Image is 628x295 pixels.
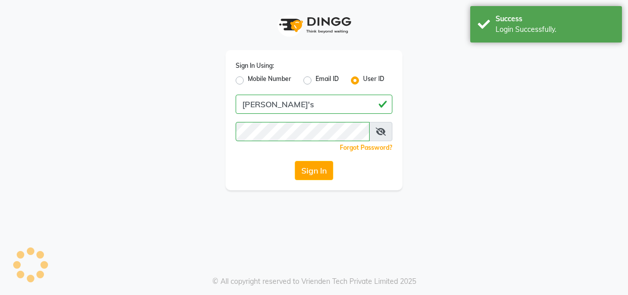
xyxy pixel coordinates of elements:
[316,74,339,87] label: Email ID
[236,95,392,114] input: Username
[236,61,274,70] label: Sign In Using:
[248,74,291,87] label: Mobile Number
[340,144,392,151] a: Forgot Password?
[236,122,370,141] input: Username
[295,161,333,180] button: Sign In
[496,24,614,35] div: Login Successfully.
[496,14,614,24] div: Success
[274,10,354,40] img: logo1.svg
[363,74,384,87] label: User ID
